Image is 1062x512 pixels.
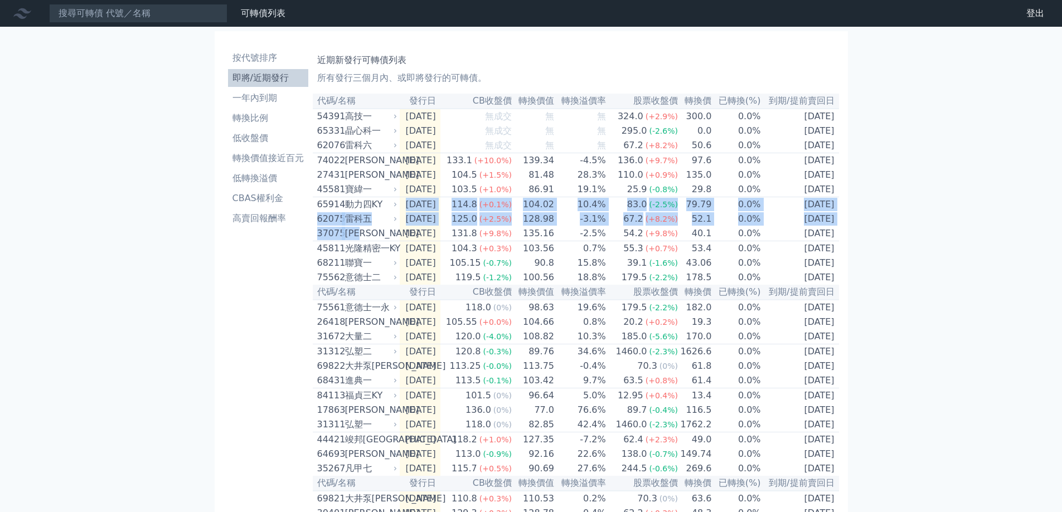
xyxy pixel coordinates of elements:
[597,125,606,136] span: 無
[555,94,607,109] th: 轉換溢價率
[317,374,342,387] div: 68431
[649,126,678,135] span: (-2.6%)
[317,315,342,329] div: 26418
[712,109,761,124] td: 0.0%
[400,168,440,182] td: [DATE]
[228,69,308,87] a: 即將/近期發行
[678,138,712,153] td: 50.6
[712,329,761,344] td: 0.0%
[512,403,555,417] td: 77.0
[762,329,839,344] td: [DATE]
[545,125,554,136] span: 無
[649,406,678,415] span: (-0.4%)
[345,330,395,343] div: 大量二
[762,432,839,447] td: [DATE]
[762,403,839,417] td: [DATE]
[762,241,839,256] td: [DATE]
[449,168,479,182] div: 104.5
[615,168,646,182] div: 110.0
[512,270,555,285] td: 100.56
[400,212,440,226] td: [DATE]
[493,391,512,400] span: (0%)
[646,376,678,385] span: (+0.8%)
[463,403,493,417] div: 136.0
[512,226,555,241] td: 135.16
[621,139,646,152] div: 67.2
[512,168,555,182] td: 81.48
[345,154,395,167] div: [PERSON_NAME]
[512,153,555,168] td: 139.34
[317,183,342,196] div: 45581
[712,241,761,256] td: 0.0%
[678,417,712,432] td: 1762.2
[400,241,440,256] td: [DATE]
[619,301,649,314] div: 179.5
[512,256,555,270] td: 90.8
[607,285,678,300] th: 股票收盤價
[512,212,555,226] td: 128.98
[621,374,646,387] div: 63.5
[678,403,712,417] td: 116.5
[228,49,308,67] a: 按代號排序
[449,212,479,226] div: 125.0
[317,168,342,182] div: 27431
[317,53,835,67] h1: 近期新發行可轉債列表
[762,153,839,168] td: [DATE]
[762,168,839,182] td: [DATE]
[762,124,839,138] td: [DATE]
[712,403,761,417] td: 0.0%
[712,417,761,432] td: 0.0%
[453,271,483,284] div: 119.5
[678,285,712,300] th: 轉換價
[555,417,607,432] td: 42.4%
[400,94,440,109] th: 發行日
[449,242,479,255] div: 104.3
[317,227,342,240] div: 37075
[555,388,607,403] td: 5.0%
[463,418,493,431] div: 118.0
[712,432,761,447] td: 0.0%
[712,344,761,359] td: 0.0%
[678,344,712,359] td: 1626.6
[444,154,474,167] div: 133.1
[762,270,839,285] td: [DATE]
[649,185,678,194] span: (-0.8%)
[762,256,839,270] td: [DATE]
[317,345,342,358] div: 31312
[512,182,555,197] td: 86.91
[345,315,395,329] div: [PERSON_NAME]
[483,362,512,370] span: (-0.0%)
[228,209,308,227] a: 高賣回報酬率
[241,8,285,18] a: 可轉債列表
[712,197,761,212] td: 0.0%
[317,389,342,402] div: 84113
[678,168,712,182] td: 135.0
[449,183,479,196] div: 103.5
[621,212,646,226] div: 67.2
[317,212,342,226] div: 62075
[555,197,607,212] td: 10.4%
[512,344,555,359] td: 89.76
[228,149,308,167] a: 轉換價值接近百元
[313,285,400,300] th: 代碼/名稱
[712,300,761,315] td: 0.0%
[625,403,649,417] div: 89.7
[678,182,712,197] td: 29.8
[400,124,440,138] td: [DATE]
[649,200,678,209] span: (-2.5%)
[712,94,761,109] th: 已轉換(%)
[479,318,512,326] span: (+0.0%)
[597,111,606,121] span: 無
[649,303,678,312] span: (-2.2%)
[619,271,649,284] div: 179.5
[228,109,308,127] a: 轉換比例
[345,242,395,255] div: 光隆精密一KY
[449,433,479,446] div: 118.2
[762,300,839,315] td: [DATE]
[400,344,440,359] td: [DATE]
[555,270,607,285] td: 18.8%
[762,359,839,373] td: [DATE]
[678,256,712,270] td: 43.06
[762,109,839,124] td: [DATE]
[649,332,678,341] span: (-5.6%)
